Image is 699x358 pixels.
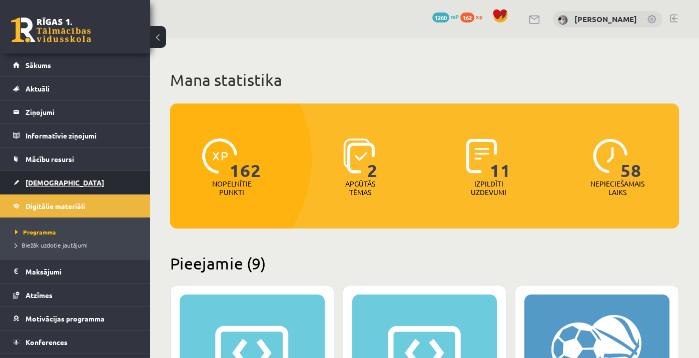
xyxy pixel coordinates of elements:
a: Ziņojumi [13,100,138,123]
a: Konferences [13,330,138,353]
span: 1260 [432,12,449,22]
span: Biežāk uzdotie jautājumi [15,241,88,249]
a: Atzīmes [13,283,138,306]
legend: Informatīvie ziņojumi [26,124,138,147]
legend: Maksājumi [26,260,138,283]
img: icon-xp-0682a9bc20223a9ccc6f5883a126b849a74cddfe5390d2b41b4391c66f2066e7.svg [202,138,237,173]
a: Aktuāli [13,77,138,100]
a: Sākums [13,53,138,76]
h2: Pieejamie (9) [170,253,679,273]
img: icon-learned-topics-4a711ccc23c960034f471b6e78daf4a3bad4a20eaf4de84257b87e66633f6470.svg [343,138,375,173]
a: Programma [15,227,140,236]
a: Biežāk uzdotie jautājumi [15,240,140,249]
p: Nopelnītie punkti [212,179,252,196]
span: mP [451,12,459,20]
span: Aktuāli [26,84,50,93]
a: 162 xp [460,12,487,20]
p: Izpildīti uzdevumi [469,179,508,196]
span: 2 [367,138,378,179]
span: 162 [460,12,474,22]
span: xp [476,12,482,20]
a: [DEMOGRAPHIC_DATA] [13,171,138,194]
span: Sākums [26,60,51,69]
a: Motivācijas programma [13,307,138,330]
span: 162 [230,138,261,179]
span: Digitālie materiāli [26,201,85,210]
a: 1260 mP [432,12,459,20]
img: icon-completed-tasks-ad58ae20a441b2904462921112bc710f1caf180af7a3daa7317a5a94f2d26646.svg [466,138,497,173]
p: Apgūtās tēmas [341,179,380,196]
span: Programma [15,228,56,236]
img: Emīlija Kajaka [558,15,568,25]
legend: Ziņojumi [26,100,138,123]
img: icon-clock-7be60019b62300814b6bd22b8e044499b485619524d84068768e800edab66f18.svg [593,138,628,173]
a: [PERSON_NAME] [574,14,637,24]
a: Informatīvie ziņojumi [13,124,138,147]
a: Rīgas 1. Tālmācības vidusskola [11,17,91,42]
a: Mācību resursi [13,147,138,170]
span: [DEMOGRAPHIC_DATA] [26,178,104,187]
a: Digitālie materiāli [13,194,138,217]
span: Motivācijas programma [26,314,105,323]
h1: Mana statistika [170,70,679,90]
span: Konferences [26,337,68,346]
span: Mācību resursi [26,154,74,163]
span: 11 [490,138,511,179]
span: 58 [620,138,641,179]
p: Nepieciešamais laiks [590,179,644,196]
span: Atzīmes [26,290,53,299]
a: Maksājumi [13,260,138,283]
